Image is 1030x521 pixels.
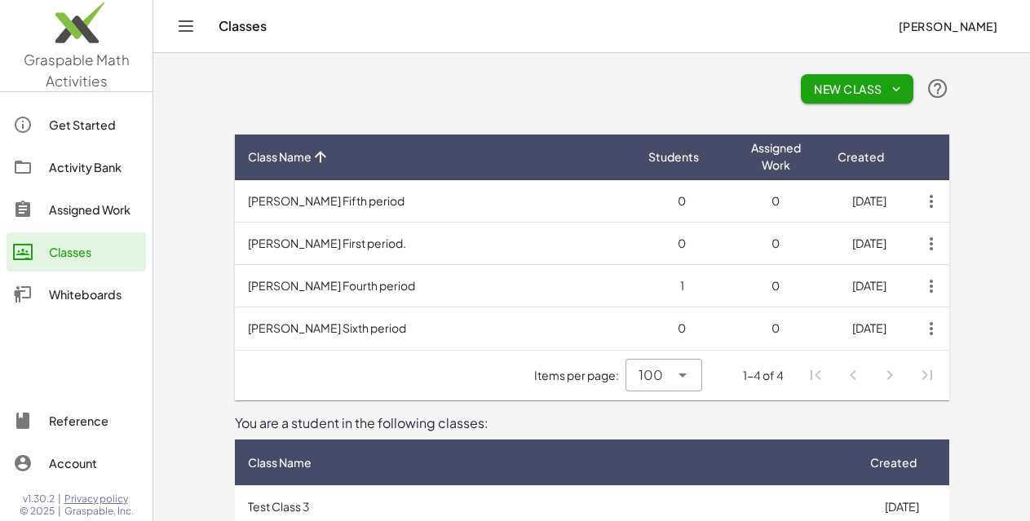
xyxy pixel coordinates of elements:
span: Graspable Math Activities [24,51,130,90]
span: 0 [771,278,780,293]
span: Class Name [248,148,312,166]
span: New Class [814,82,900,96]
span: [PERSON_NAME] [898,19,997,33]
td: [DATE] [823,180,917,223]
td: 0 [635,180,729,223]
a: Assigned Work [7,190,146,229]
span: | [58,505,61,518]
button: Toggle navigation [173,13,199,39]
a: Account [7,444,146,483]
div: Assigned Work [49,200,139,219]
div: Get Started [49,115,139,135]
nav: Pagination Navigation [797,357,945,395]
span: Created [838,148,884,166]
span: Graspable, Inc. [64,505,134,518]
span: 100 [639,365,663,385]
a: Privacy policy [64,492,134,506]
span: v1.30.2 [23,492,55,506]
div: You are a student in the following classes: [235,413,949,433]
a: Whiteboards [7,275,146,314]
a: Classes [7,232,146,272]
span: 0 [771,320,780,335]
span: 0 [771,236,780,250]
button: New Class [801,74,913,104]
div: Whiteboards [49,285,139,304]
a: Activity Bank [7,148,146,187]
td: [PERSON_NAME] Fourth period [235,265,635,307]
td: [DATE] [823,223,917,265]
span: | [58,492,61,506]
span: Students [648,148,699,166]
a: Get Started [7,105,146,144]
div: 1-4 of 4 [743,367,784,384]
span: Assigned Work [742,139,810,174]
button: [PERSON_NAME] [885,11,1010,41]
div: Classes [49,242,139,262]
a: Reference [7,401,146,440]
td: 1 [635,265,729,307]
div: Account [49,453,139,473]
td: 0 [635,307,729,350]
span: Items per page: [534,367,626,384]
span: 0 [771,193,780,208]
td: 0 [635,223,729,265]
td: [PERSON_NAME] First period. [235,223,635,265]
td: [PERSON_NAME] Sixth period [235,307,635,350]
div: Reference [49,411,139,430]
div: Activity Bank [49,157,139,177]
td: [DATE] [823,307,917,350]
td: [DATE] [823,265,917,307]
td: [PERSON_NAME] Fifth period [235,180,635,223]
span: © 2025 [20,505,55,518]
span: Created [870,454,917,471]
span: Class Name [248,454,312,471]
